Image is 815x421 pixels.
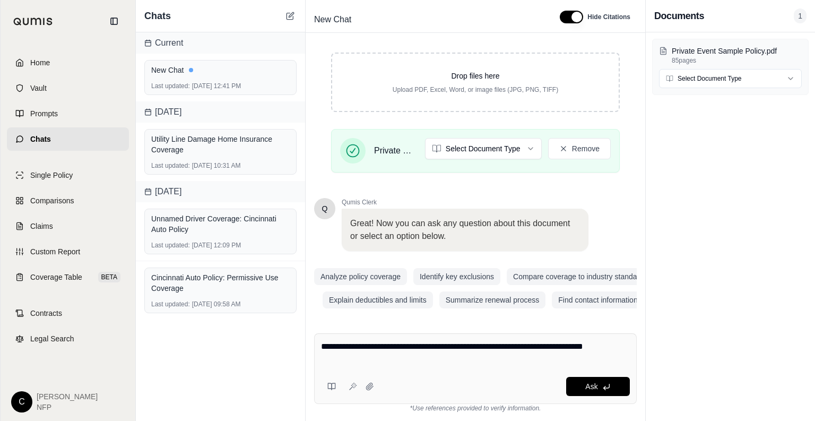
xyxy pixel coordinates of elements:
[350,217,580,243] p: Great! Now you can ask any question about this document or select an option below.
[11,391,32,413] div: C
[439,291,546,308] button: Summarize renewal process
[672,46,802,56] p: Private Event Sample Policy.pdf
[7,102,129,125] a: Prompts
[349,85,602,94] p: Upload PDF, Excel, Word, or image files (JPG, PNG, TIFF)
[30,83,47,93] span: Vault
[136,101,305,123] div: [DATE]
[314,404,637,413] div: *Use references provided to verify information.
[151,134,290,155] div: Utility Line Damage Home Insurance Coverage
[136,181,305,202] div: [DATE]
[552,291,644,308] button: Find contact information
[37,402,98,413] span: NFP
[151,272,290,294] div: Cincinnati Auto Policy: Permissive Use Coverage
[151,300,190,308] span: Last updated:
[794,8,807,23] span: 1
[7,240,129,263] a: Custom Report
[7,51,129,74] a: Home
[151,161,290,170] div: [DATE] 10:31 AM
[7,214,129,238] a: Claims
[151,241,190,250] span: Last updated:
[30,134,51,144] span: Chats
[7,302,129,325] a: Contracts
[654,8,704,23] h3: Documents
[30,272,82,282] span: Coverage Table
[284,10,297,22] button: New Chat
[136,32,305,54] div: Current
[106,13,123,30] button: Collapse sidebar
[151,300,290,308] div: [DATE] 09:58 AM
[151,65,290,75] div: New Chat
[7,265,129,289] a: Coverage TableBETA
[323,291,433,308] button: Explain deductibles and limits
[151,82,190,90] span: Last updated:
[7,127,129,151] a: Chats
[585,382,597,391] span: Ask
[310,11,356,28] span: New Chat
[30,308,62,319] span: Contracts
[548,138,611,159] button: Remove
[30,333,74,344] span: Legal Search
[144,8,171,23] span: Chats
[659,46,802,65] button: Private Event Sample Policy.pdf85pages
[413,268,500,285] button: Identify key exclusions
[30,195,74,206] span: Comparisons
[342,198,588,207] span: Qumis Clerk
[151,241,290,250] div: [DATE] 12:09 PM
[30,221,53,231] span: Claims
[98,272,120,282] span: BETA
[374,144,417,157] span: Private Event Sample Policy.pdf
[672,56,802,65] p: 85 pages
[151,161,190,170] span: Last updated:
[587,13,630,21] span: Hide Citations
[7,76,129,100] a: Vault
[7,189,129,212] a: Comparisons
[37,391,98,402] span: [PERSON_NAME]
[13,18,53,25] img: Qumis Logo
[314,268,407,285] button: Analyze policy coverage
[310,11,547,28] div: Edit Title
[151,82,290,90] div: [DATE] 12:41 PM
[566,377,630,396] button: Ask
[30,57,50,68] span: Home
[349,71,602,81] p: Drop files here
[322,203,328,214] span: Hello
[151,213,290,235] div: Unnamed Driver Coverage: Cincinnati Auto Policy
[30,246,80,257] span: Custom Report
[507,268,654,285] button: Compare coverage to industry standards
[7,327,129,350] a: Legal Search
[30,170,73,181] span: Single Policy
[7,164,129,187] a: Single Policy
[30,108,58,119] span: Prompts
